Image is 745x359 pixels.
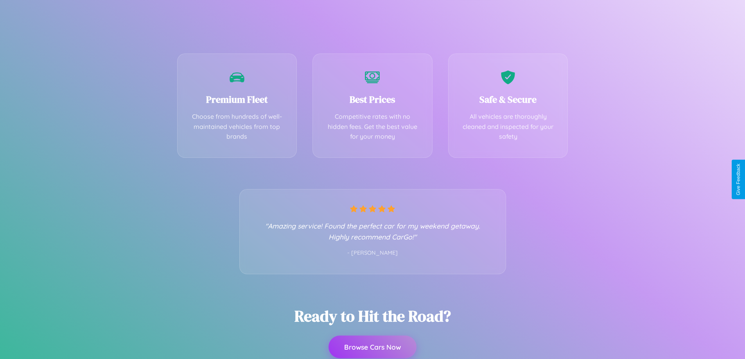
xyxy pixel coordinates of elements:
h2: Ready to Hit the Road? [294,305,451,327]
p: Choose from hundreds of well-maintained vehicles from top brands [189,112,285,142]
h3: Safe & Secure [460,93,556,106]
p: Competitive rates with no hidden fees. Get the best value for your money [325,112,420,142]
p: - [PERSON_NAME] [255,248,490,258]
h3: Best Prices [325,93,420,106]
p: All vehicles are thoroughly cleaned and inspected for your safety [460,112,556,142]
p: "Amazing service! Found the perfect car for my weekend getaway. Highly recommend CarGo!" [255,220,490,242]
button: Browse Cars Now [329,336,416,358]
div: Give Feedback [736,164,741,195]
h3: Premium Fleet [189,93,285,106]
